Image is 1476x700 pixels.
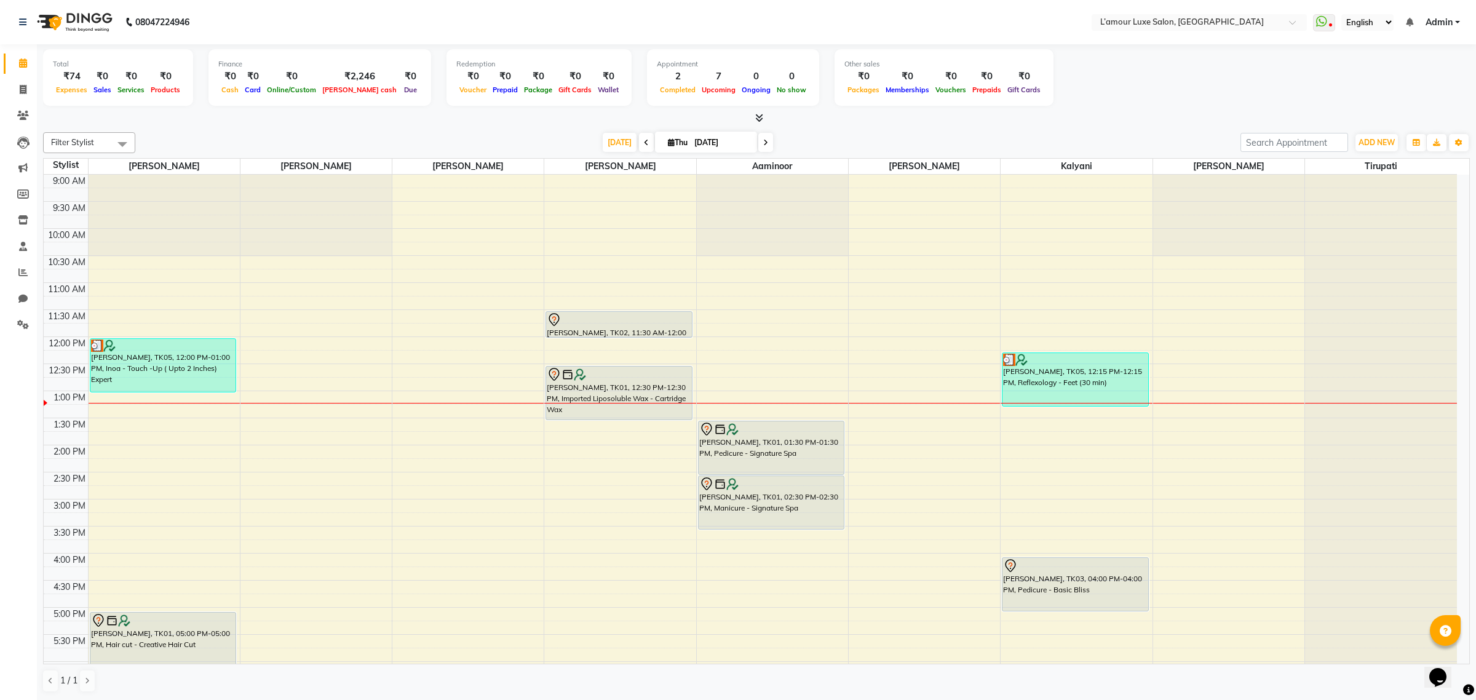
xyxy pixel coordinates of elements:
[51,445,88,458] div: 2:00 PM
[697,159,848,174] span: Aaminoor
[401,86,420,94] span: Due
[1153,159,1304,174] span: [PERSON_NAME]
[50,175,88,188] div: 9:00 AM
[932,86,969,94] span: Vouchers
[699,86,739,94] span: Upcoming
[699,70,739,84] div: 7
[521,86,555,94] span: Package
[51,635,88,648] div: 5:30 PM
[148,70,183,84] div: ₹0
[844,86,883,94] span: Packages
[51,418,88,431] div: 1:30 PM
[51,527,88,539] div: 3:30 PM
[657,59,809,70] div: Appointment
[46,337,88,350] div: 12:00 PM
[264,70,319,84] div: ₹0
[53,86,90,94] span: Expenses
[544,159,696,174] span: [PERSON_NAME]
[218,59,421,70] div: Finance
[555,70,595,84] div: ₹0
[844,59,1044,70] div: Other sales
[456,86,490,94] span: Voucher
[1004,70,1044,84] div: ₹0
[392,159,544,174] span: [PERSON_NAME]
[849,159,1000,174] span: [PERSON_NAME]
[218,86,242,94] span: Cash
[53,59,183,70] div: Total
[135,5,189,39] b: 08047224946
[603,133,637,152] span: [DATE]
[657,86,699,94] span: Completed
[490,86,521,94] span: Prepaid
[1002,353,1148,406] div: [PERSON_NAME], TK05, 12:15 PM-12:15 PM, Reflexology - Feet (30 min)
[319,70,400,84] div: ₹2,246
[264,86,319,94] span: Online/Custom
[90,86,114,94] span: Sales
[51,391,88,404] div: 1:00 PM
[51,499,88,512] div: 3:00 PM
[595,86,622,94] span: Wallet
[490,70,521,84] div: ₹0
[1359,138,1395,147] span: ADD NEW
[46,364,88,377] div: 12:30 PM
[51,472,88,485] div: 2:30 PM
[46,229,88,242] div: 10:00 AM
[1355,134,1398,151] button: ADD NEW
[50,202,88,215] div: 9:30 AM
[51,137,94,147] span: Filter Stylist
[456,70,490,84] div: ₹0
[546,367,691,420] div: [PERSON_NAME], TK01, 12:30 PM-12:30 PM, Imported Liposoluble Wax - Cartridge Wax
[53,70,90,84] div: ₹74
[969,70,1004,84] div: ₹0
[739,70,774,84] div: 0
[691,133,752,152] input: 2025-09-04
[665,138,691,147] span: Thu
[319,86,400,94] span: [PERSON_NAME] cash
[595,70,622,84] div: ₹0
[89,159,240,174] span: [PERSON_NAME]
[31,5,116,39] img: logo
[883,86,932,94] span: Memberships
[699,421,844,474] div: [PERSON_NAME], TK01, 01:30 PM-01:30 PM, Pedicure - Signature Spa
[240,159,392,174] span: [PERSON_NAME]
[218,70,242,84] div: ₹0
[1424,651,1464,688] iframe: chat widget
[51,554,88,567] div: 4:00 PM
[1426,16,1453,29] span: Admin
[555,86,595,94] span: Gift Cards
[90,70,114,84] div: ₹0
[774,70,809,84] div: 0
[546,312,691,337] div: [PERSON_NAME], TK02, 11:30 AM-12:00 PM, Facial Treatment Mask
[46,310,88,323] div: 11:30 AM
[883,70,932,84] div: ₹0
[932,70,969,84] div: ₹0
[844,70,883,84] div: ₹0
[400,70,421,84] div: ₹0
[90,339,236,392] div: [PERSON_NAME], TK05, 12:00 PM-01:00 PM, Inoa - Touch -Up ( Upto 2 Inches) Expert
[44,159,88,172] div: Stylist
[657,70,699,84] div: 2
[739,86,774,94] span: Ongoing
[1002,558,1148,611] div: [PERSON_NAME], TK03, 04:00 PM-04:00 PM, Pedicure - Basic Bliss
[60,674,77,687] span: 1 / 1
[51,581,88,594] div: 4:30 PM
[1240,133,1348,152] input: Search Appointment
[1004,86,1044,94] span: Gift Cards
[1001,159,1152,174] span: Kalyani
[699,476,844,529] div: [PERSON_NAME], TK01, 02:30 PM-02:30 PM, Manicure - Signature Spa
[51,662,88,675] div: 6:00 PM
[114,70,148,84] div: ₹0
[969,86,1004,94] span: Prepaids
[46,256,88,269] div: 10:30 AM
[456,59,622,70] div: Redemption
[242,70,264,84] div: ₹0
[1305,159,1457,174] span: Tirupati
[148,86,183,94] span: Products
[774,86,809,94] span: No show
[521,70,555,84] div: ₹0
[51,608,88,621] div: 5:00 PM
[46,283,88,296] div: 11:00 AM
[242,86,264,94] span: Card
[90,613,236,666] div: [PERSON_NAME], TK01, 05:00 PM-05:00 PM, Hair cut - Creative Hair Cut
[114,86,148,94] span: Services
